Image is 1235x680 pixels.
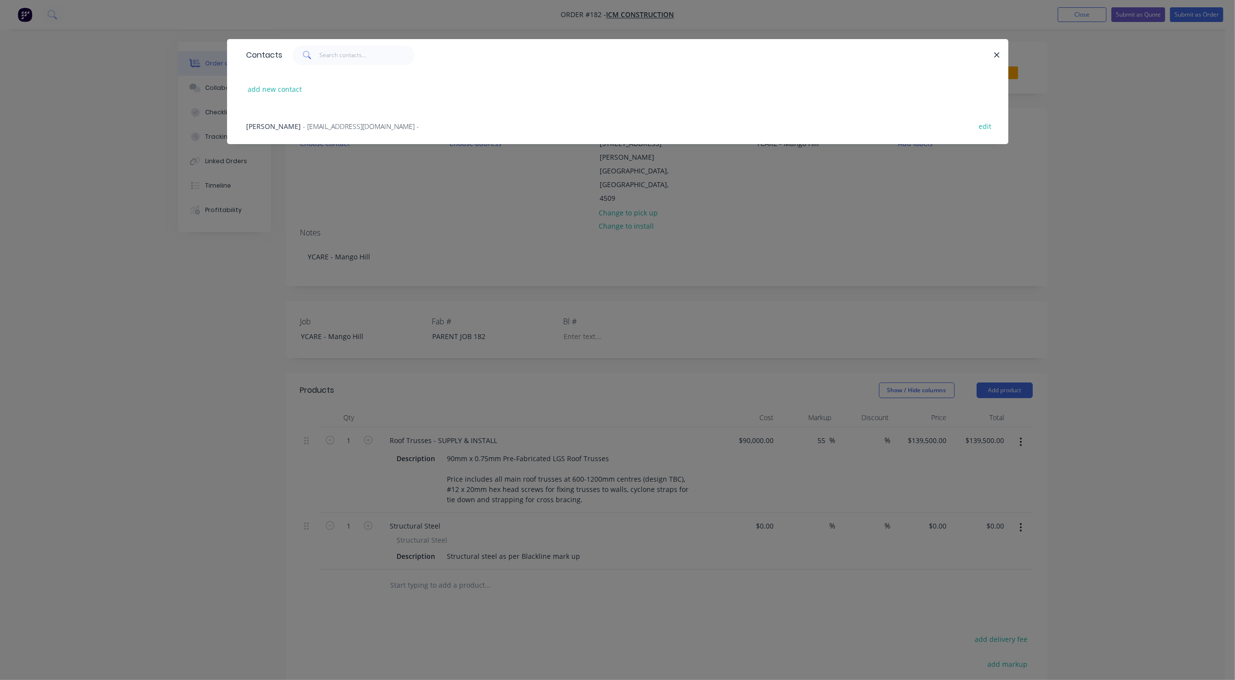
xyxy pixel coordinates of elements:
[319,45,415,65] input: Search contacts...
[303,122,419,131] span: - [EMAIL_ADDRESS][DOMAIN_NAME] -
[974,119,997,132] button: edit
[242,40,283,71] div: Contacts
[243,83,307,96] button: add new contact
[247,122,301,131] span: [PERSON_NAME]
